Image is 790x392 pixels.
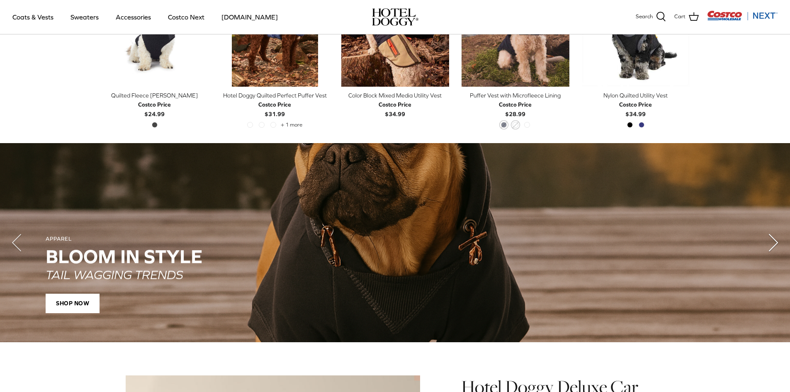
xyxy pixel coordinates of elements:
[674,12,685,21] span: Cart
[757,226,790,259] button: Next
[341,91,449,100] div: Color Block Mixed Media Utility Vest
[707,10,778,21] img: Costco Next
[138,100,171,117] b: $24.99
[619,100,652,109] div: Costco Price
[372,8,418,26] img: hoteldoggycom
[619,100,652,117] b: $34.99
[499,100,532,117] b: $28.99
[46,236,744,243] div: APPAREL
[101,91,209,119] a: Quilted Fleece [PERSON_NAME] Costco Price$24.99
[46,268,183,282] em: TAIL WAGGING TRENDS
[582,91,690,100] div: Nylon Quilted Utility Vest
[138,100,171,109] div: Costco Price
[46,294,100,314] span: SHOP NOW
[63,3,106,31] a: Sweaters
[160,3,212,31] a: Costco Next
[462,91,569,100] div: Puffer Vest with Microfleece Lining
[214,3,285,31] a: [DOMAIN_NAME]
[674,12,699,22] a: Cart
[258,100,291,117] b: $31.99
[499,100,532,109] div: Costco Price
[379,100,411,117] b: $34.99
[221,91,329,119] a: Hotel Doggy Quilted Perfect Puffer Vest Costco Price$31.99
[5,3,61,31] a: Coats & Vests
[101,91,209,100] div: Quilted Fleece [PERSON_NAME]
[281,122,302,128] span: + 1 more
[636,12,666,22] a: Search
[582,91,690,119] a: Nylon Quilted Utility Vest Costco Price$34.99
[221,91,329,100] div: Hotel Doggy Quilted Perfect Puffer Vest
[379,100,411,109] div: Costco Price
[636,12,653,21] span: Search
[341,91,449,119] a: Color Block Mixed Media Utility Vest Costco Price$34.99
[258,100,291,109] div: Costco Price
[108,3,158,31] a: Accessories
[707,16,778,22] a: Visit Costco Next
[462,91,569,119] a: Puffer Vest with Microfleece Lining Costco Price$28.99
[46,246,744,267] h2: Bloom in Style
[372,8,418,26] a: hoteldoggy.com hoteldoggycom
